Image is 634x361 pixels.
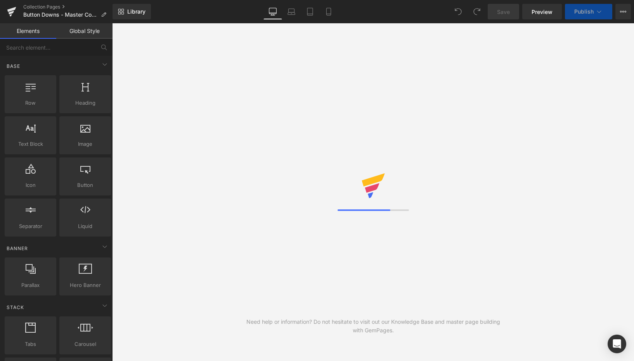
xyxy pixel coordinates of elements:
a: New Library [113,4,151,19]
button: Undo [450,4,466,19]
div: Open Intercom Messenger [608,335,626,353]
button: Publish [565,4,612,19]
span: Preview [532,8,553,16]
a: Preview [522,4,562,19]
a: Mobile [319,4,338,19]
span: Liquid [62,222,109,230]
a: Global Style [56,23,113,39]
span: Base [6,62,21,70]
span: Row [7,99,54,107]
span: Hero Banner [62,281,109,289]
span: Stack [6,304,25,311]
span: Image [62,140,109,148]
a: Desktop [263,4,282,19]
span: Banner [6,245,29,252]
span: Parallax [7,281,54,289]
span: Button Downs - Master Collection [23,12,98,18]
span: Icon [7,181,54,189]
a: Collection Pages [23,4,113,10]
span: Publish [574,9,594,15]
a: Laptop [282,4,301,19]
div: Need help or information? Do not hesitate to visit out our Knowledge Base and master page buildin... [243,318,504,335]
span: Library [127,8,146,15]
span: Carousel [62,340,109,348]
span: Tabs [7,340,54,348]
span: Save [497,8,510,16]
span: Separator [7,222,54,230]
button: Redo [469,4,485,19]
a: Tablet [301,4,319,19]
span: Text Block [7,140,54,148]
span: Button [62,181,109,189]
button: More [615,4,631,19]
span: Heading [62,99,109,107]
